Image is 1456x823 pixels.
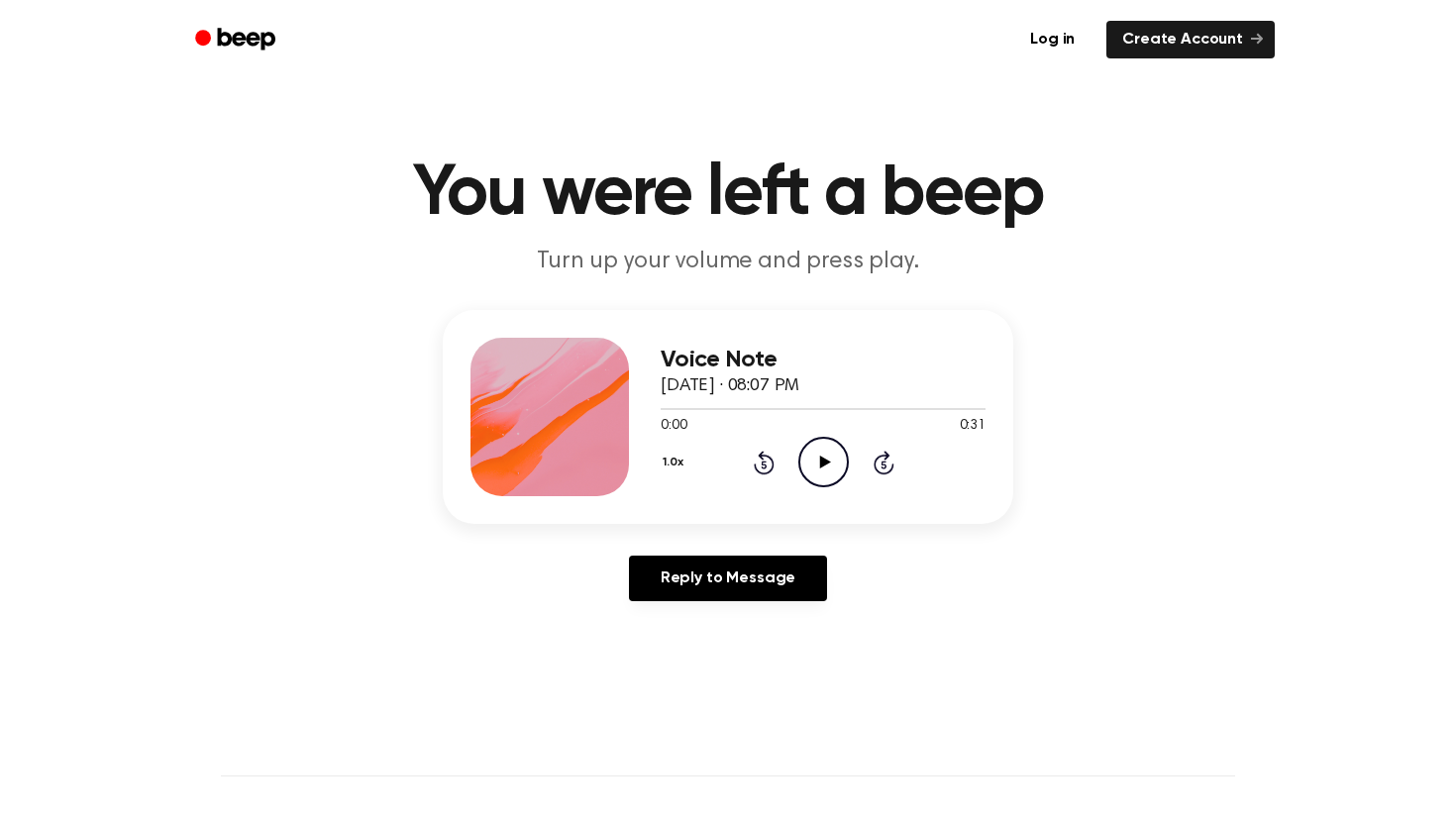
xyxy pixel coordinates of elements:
p: Turn up your volume and press play. [348,246,1108,278]
a: Create Account [1106,21,1275,58]
h3: Voice Note [661,347,986,373]
button: 1.0x [661,446,690,479]
a: Reply to Message [629,556,827,601]
a: Log in [1010,17,1094,62]
span: 0:00 [661,416,686,437]
span: 0:31 [960,416,986,437]
span: [DATE] · 08:07 PM [661,377,799,395]
a: Beep [181,21,293,59]
h1: You were left a beep [221,158,1235,230]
